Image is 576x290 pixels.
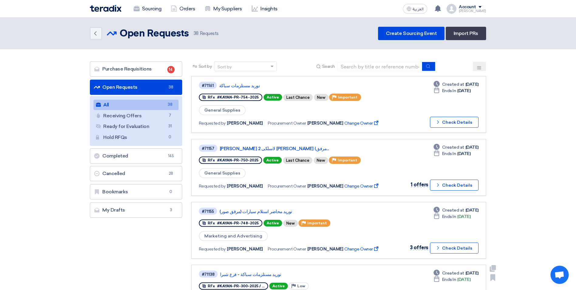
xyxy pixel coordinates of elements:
[344,246,379,252] span: Change Owner
[166,2,200,16] a: Orders
[208,284,215,288] span: RFx
[410,245,428,250] span: 3 offers
[344,120,379,126] span: Change Owner
[202,272,215,276] div: #71138
[247,2,282,16] a: Insights
[166,112,174,119] span: 7
[90,80,182,95] a: Open Requests38
[447,4,456,14] img: profile_test.png
[166,123,174,129] span: 31
[199,231,268,241] span: Marketing and Advertising
[283,157,312,164] div: Last Chance
[403,4,427,14] button: العربية
[227,183,263,189] span: [PERSON_NAME]
[129,2,166,16] a: Sourcing
[434,276,471,283] div: [DATE]
[434,213,471,220] div: [DATE]
[200,2,247,16] a: My Suppliers
[314,94,329,101] div: New
[217,284,264,288] span: #KAYAN-PR-300-2025 / ...
[269,283,288,289] span: Active
[199,120,226,126] span: Requested by
[217,158,258,162] span: #KAYAN-PR-750-2025
[166,102,174,108] span: 38
[264,220,282,226] span: Active
[268,183,306,189] span: Procurement Owner
[199,246,226,252] span: Requested by
[220,209,371,214] a: توريد محاضر استلام سيارات (مرفق صور)
[442,81,464,88] span: Created at
[94,111,179,121] a: Receiving Offers
[446,27,486,40] a: Import PRs
[202,84,214,88] div: #71161
[268,120,306,126] span: Procurement Owner
[227,246,263,252] span: [PERSON_NAME]
[413,7,424,11] span: العربية
[90,148,182,164] a: Completed145
[94,100,179,110] a: All
[227,120,263,126] span: [PERSON_NAME]
[297,284,305,288] span: Low
[411,182,428,188] span: 1 offers
[442,270,464,276] span: Created at
[264,94,282,101] span: Active
[283,220,298,227] div: New
[322,63,335,70] span: Search
[283,94,313,101] div: Last Chance
[199,168,246,178] span: General Supplies
[90,184,182,199] a: Bookmarks0
[434,270,479,276] div: [DATE]
[217,221,259,225] span: #KAYAN-PR-748-2025
[459,9,486,13] div: [PERSON_NAME]
[120,28,189,40] h2: Open Requests
[167,84,175,90] span: 38
[430,243,479,254] button: Check Details
[208,158,215,162] span: RFx
[337,62,422,71] input: Search by title or reference number
[166,134,174,140] span: 0
[307,221,327,225] span: Important
[208,221,215,225] span: RFx
[338,95,357,99] span: Important
[442,144,464,150] span: Created at
[167,207,175,213] span: 3
[459,5,476,10] div: Account
[220,146,372,151] a: [PERSON_NAME] لاسلكى 2 [PERSON_NAME] (مرفق...
[217,64,232,70] div: Sort by
[434,88,471,94] div: [DATE]
[94,121,179,132] a: Ready for Evaluation
[268,246,306,252] span: Procurement Owner
[442,213,456,220] span: Ends In
[263,157,282,164] span: Active
[442,276,456,283] span: Ends In
[434,81,479,88] div: [DATE]
[307,246,343,252] span: [PERSON_NAME]
[434,207,479,213] div: [DATE]
[434,144,479,150] div: [DATE]
[550,266,569,284] a: Open chat
[442,207,464,213] span: Created at
[167,189,175,195] span: 0
[442,150,456,157] span: Ends In
[220,272,372,277] a: توريد مستلزمات سباكة - فرع شبرا
[167,171,175,177] span: 28
[307,120,343,126] span: [PERSON_NAME]
[314,157,328,164] div: New
[90,61,182,77] a: Purchase Requisitions14
[442,88,456,94] span: Ends In
[344,183,379,189] span: Change Owner
[199,183,226,189] span: Requested by
[434,150,471,157] div: [DATE]
[90,166,182,181] a: Cancelled28
[208,95,215,99] span: RFx
[90,5,121,12] img: Teradix logo
[378,27,445,40] a: Create Sourcing Event
[307,183,343,189] span: [PERSON_NAME]
[430,117,479,128] button: Check Details
[202,147,214,150] div: #71157
[167,153,175,159] span: 145
[430,180,479,191] button: Check Details
[167,66,175,73] span: 14
[338,158,357,162] span: Important
[94,132,179,143] a: Hold RFQs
